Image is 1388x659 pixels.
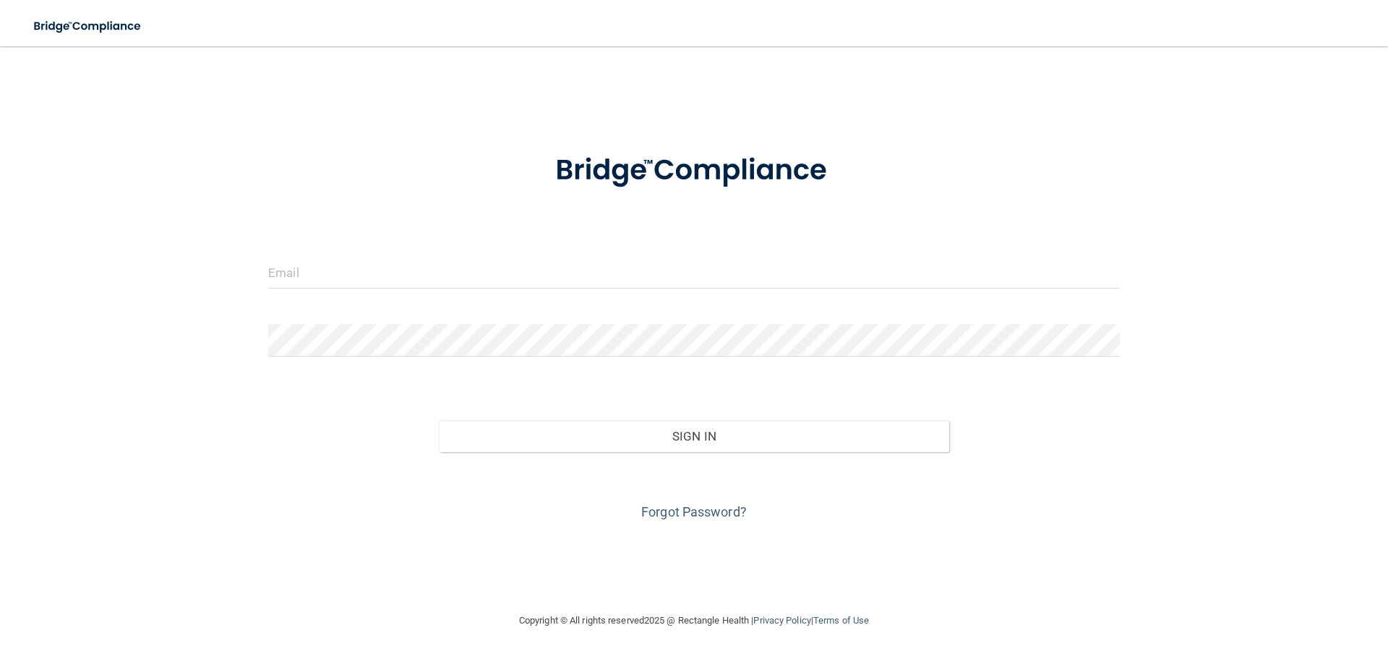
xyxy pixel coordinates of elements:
[268,256,1120,289] input: Email
[753,615,810,626] a: Privacy Policy
[526,133,862,208] img: bridge_compliance_login_screen.278c3ca4.svg
[22,12,155,41] img: bridge_compliance_login_screen.278c3ca4.svg
[813,615,869,626] a: Terms of Use
[439,420,950,452] button: Sign In
[641,504,747,519] a: Forgot Password?
[430,598,958,644] div: Copyright © All rights reserved 2025 @ Rectangle Health | |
